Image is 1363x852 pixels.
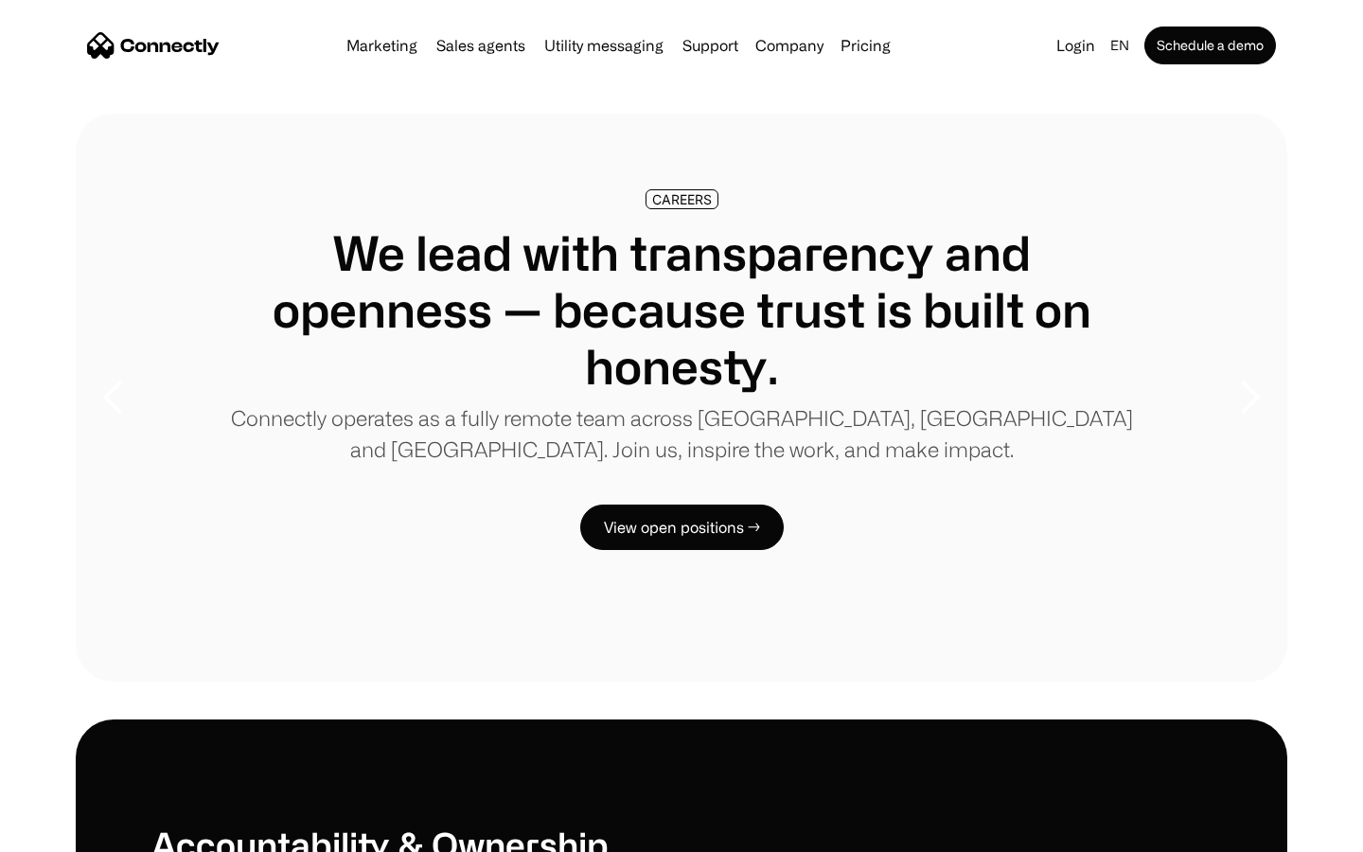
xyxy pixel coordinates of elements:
a: Login [1049,32,1103,59]
a: Marketing [339,38,425,53]
aside: Language selected: English [19,817,114,845]
a: Schedule a demo [1144,27,1276,64]
a: View open positions → [580,505,784,550]
div: en [1110,32,1129,59]
a: Support [675,38,746,53]
div: Company [755,32,823,59]
ul: Language list [38,819,114,845]
a: Utility messaging [537,38,671,53]
a: Pricing [833,38,898,53]
a: Sales agents [429,38,533,53]
div: CAREERS [652,192,712,206]
h1: We lead with transparency and openness — because trust is built on honesty. [227,224,1136,395]
p: Connectly operates as a fully remote team across [GEOGRAPHIC_DATA], [GEOGRAPHIC_DATA] and [GEOGRA... [227,402,1136,465]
